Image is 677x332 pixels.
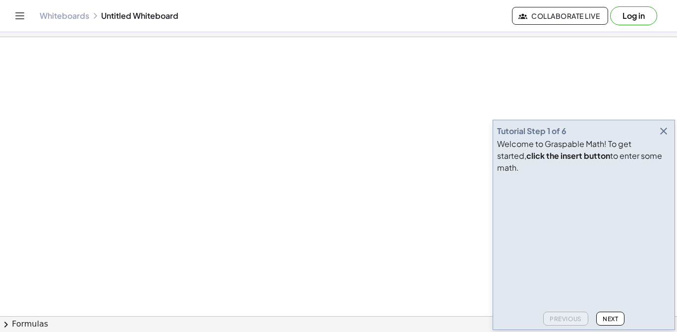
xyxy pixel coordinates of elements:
[497,138,671,174] div: Welcome to Graspable Math! To get started, to enter some math.
[40,11,89,21] a: Whiteboards
[12,8,28,24] button: Toggle navigation
[526,150,610,161] b: click the insert button
[512,7,608,25] button: Collaborate Live
[596,312,624,326] button: Next
[497,125,566,137] div: Tutorial Step 1 of 6
[610,6,657,25] button: Log in
[603,315,618,323] span: Next
[520,11,600,20] span: Collaborate Live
